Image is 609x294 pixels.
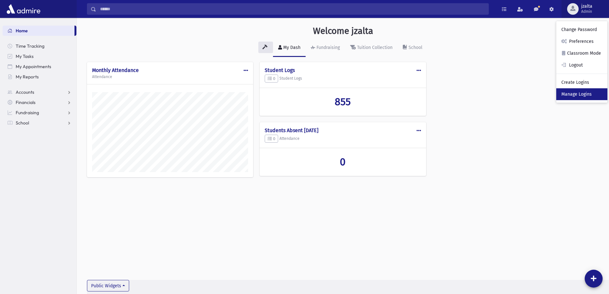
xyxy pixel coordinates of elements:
[340,156,346,168] span: 0
[16,64,51,69] span: My Appointments
[268,136,275,141] span: 0
[265,135,278,143] button: 0
[556,24,607,36] a: Change Password
[282,45,301,50] div: My Dash
[315,45,340,50] div: Fundraising
[3,72,76,82] a: My Reports
[556,47,607,59] a: Classroom Mode
[3,61,76,72] a: My Appointments
[265,96,421,108] a: 855
[3,87,76,97] a: Accounts
[16,120,29,126] span: School
[5,3,42,15] img: AdmirePro
[3,118,76,128] a: School
[87,280,129,291] button: Public Widgets
[273,39,306,57] a: My Dash
[92,75,248,79] h5: Attendance
[16,89,34,95] span: Accounts
[3,97,76,107] a: Financials
[356,45,393,50] div: Tuition Collection
[335,96,351,108] span: 855
[581,4,592,9] span: jzalta
[265,75,278,83] button: 0
[407,45,422,50] div: School
[3,26,74,36] a: Home
[265,135,421,143] h5: Attendance
[306,39,345,57] a: Fundraising
[398,39,427,57] a: School
[556,59,607,71] a: Logout
[16,110,39,115] span: Fundraising
[16,99,35,105] span: Financials
[556,76,607,88] a: Create Logins
[3,107,76,118] a: Fundraising
[313,26,373,36] h3: Welcome jzalta
[345,39,398,57] a: Tuition Collection
[268,76,275,81] span: 0
[96,3,488,15] input: Search
[16,28,28,34] span: Home
[265,156,421,168] a: 0
[581,9,592,14] span: Admin
[16,43,44,49] span: Time Tracking
[16,53,34,59] span: My Tasks
[265,75,421,83] h5: Student Logs
[16,74,39,80] span: My Reports
[3,41,76,51] a: Time Tracking
[265,67,421,73] h4: Student Logs
[265,127,421,133] h4: Students Absent [DATE]
[92,67,248,73] h4: Monthly Attendance
[3,51,76,61] a: My Tasks
[556,36,607,47] a: Preferences
[556,88,607,100] a: Manage Logins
